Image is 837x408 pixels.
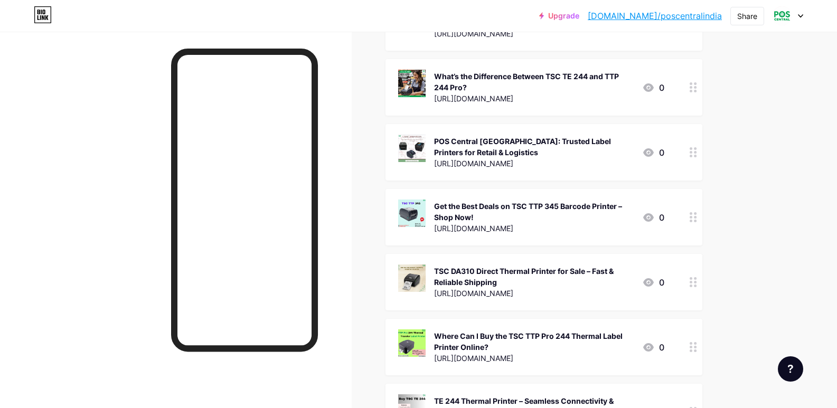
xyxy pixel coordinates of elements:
[642,81,664,94] div: 0
[434,353,634,364] div: [URL][DOMAIN_NAME]
[434,265,634,288] div: TSC DA310 Direct Thermal Printer for Sale – Fast & Reliable Shipping
[737,11,757,22] div: Share
[434,158,634,169] div: [URL][DOMAIN_NAME]
[434,330,634,353] div: Where Can I Buy the TSC TTP Pro 244 Thermal Label Printer Online?
[398,200,426,227] img: Get the Best Deals on TSC TTP 345 Barcode Printer – Shop Now!
[642,341,664,354] div: 0
[642,276,664,289] div: 0
[434,288,634,299] div: [URL][DOMAIN_NAME]
[588,10,722,22] a: [DOMAIN_NAME]/poscentralindia
[539,12,579,20] a: Upgrade
[434,71,634,93] div: What’s the Difference Between TSC TE 244 and TTP 244 Pro?
[398,70,426,97] img: What’s the Difference Between TSC TE 244 and TTP 244 Pro?
[434,223,634,234] div: [URL][DOMAIN_NAME]
[117,62,178,69] div: Keywords by Traffic
[30,17,52,25] div: v 4.0.25
[642,146,664,159] div: 0
[29,61,37,70] img: tab_domain_overview_orange.svg
[434,93,634,104] div: [URL][DOMAIN_NAME]
[27,27,116,36] div: Domain: [DOMAIN_NAME]
[398,264,426,292] img: TSC DA310 Direct Thermal Printer for Sale – Fast & Reliable Shipping
[398,135,426,162] img: POS Central India: Trusted Label Printers for Retail & Logistics
[398,329,426,357] img: Where Can I Buy the TSC TTP Pro 244 Thermal Label Printer Online?
[642,211,664,224] div: 0
[434,136,634,158] div: POS Central [GEOGRAPHIC_DATA]: Trusted Label Printers for Retail & Logistics
[434,28,634,39] div: [URL][DOMAIN_NAME]
[772,6,792,26] img: poscentralindia
[17,17,25,25] img: logo_orange.svg
[105,61,114,70] img: tab_keywords_by_traffic_grey.svg
[40,62,95,69] div: Domain Overview
[434,201,634,223] div: Get the Best Deals on TSC TTP 345 Barcode Printer – Shop Now!
[17,27,25,36] img: website_grey.svg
